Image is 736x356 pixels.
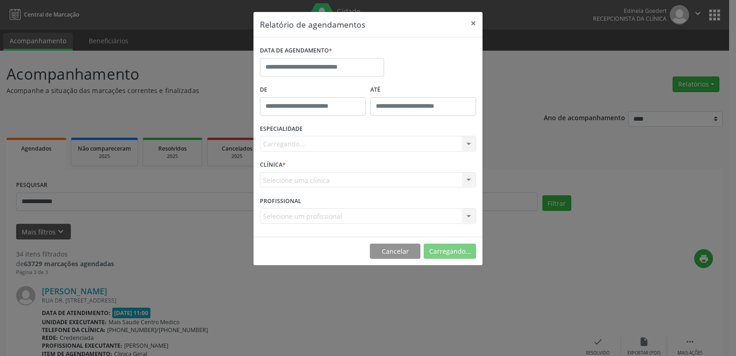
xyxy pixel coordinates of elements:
button: Cancelar [370,244,420,259]
label: ESPECIALIDADE [260,122,303,136]
label: De [260,83,366,97]
label: PROFISSIONAL [260,194,301,208]
label: DATA DE AGENDAMENTO [260,44,332,58]
button: Close [464,12,483,35]
h5: Relatório de agendamentos [260,18,365,30]
label: ATÉ [370,83,476,97]
label: CLÍNICA [260,158,286,172]
button: Carregando... [424,244,476,259]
